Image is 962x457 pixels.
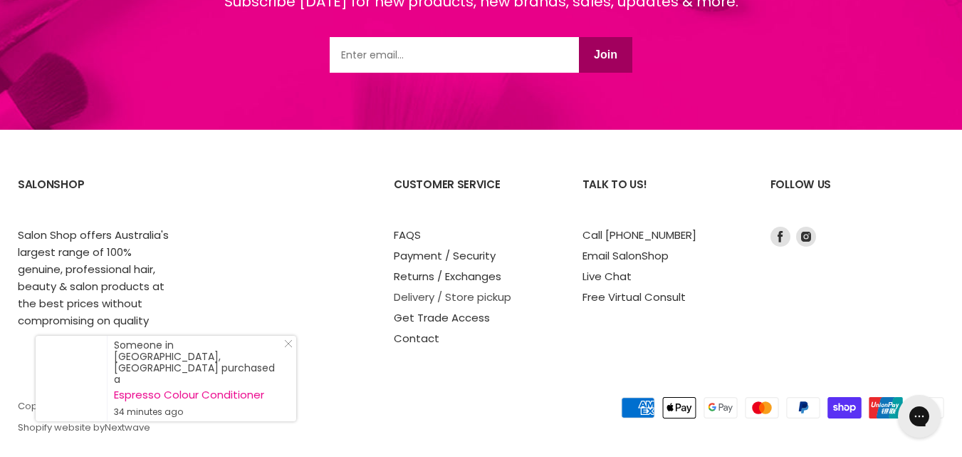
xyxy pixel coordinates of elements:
[394,248,496,263] a: Payment / Security
[582,167,742,226] h2: Talk to us!
[18,401,565,433] p: Copyright © 2025 Salonshop Online. | | Shopify website by
[394,310,490,325] a: Get Trade Access
[394,289,511,304] a: Delivery / Store pickup
[891,390,948,443] iframe: Gorgias live chat messenger
[770,167,944,226] h2: Follow us
[582,289,686,304] a: Free Virtual Consult
[114,389,282,401] a: Espresso Colour Conditioner
[114,339,282,418] div: Someone in [GEOGRAPHIC_DATA], [GEOGRAPHIC_DATA] purchased a
[284,339,293,348] svg: Close Icon
[582,248,669,263] a: Email SalonShop
[394,167,553,226] h2: Customer Service
[36,336,107,421] a: Visit product page
[18,227,177,329] p: Salon Shop offers Australia's largest range of 100% genuine, professional hair, beauty & salon pr...
[18,167,177,226] h2: SalonShop
[114,406,282,418] small: 34 minutes ago
[330,37,579,73] input: Email
[582,227,696,242] a: Call [PHONE_NUMBER]
[105,421,150,434] a: Nextwave
[582,269,632,284] a: Live Chat
[394,269,501,284] a: Returns / Exchanges
[278,339,293,354] a: Close Notification
[394,331,439,346] a: Contact
[394,227,421,242] a: FAQS
[579,37,632,73] button: Join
